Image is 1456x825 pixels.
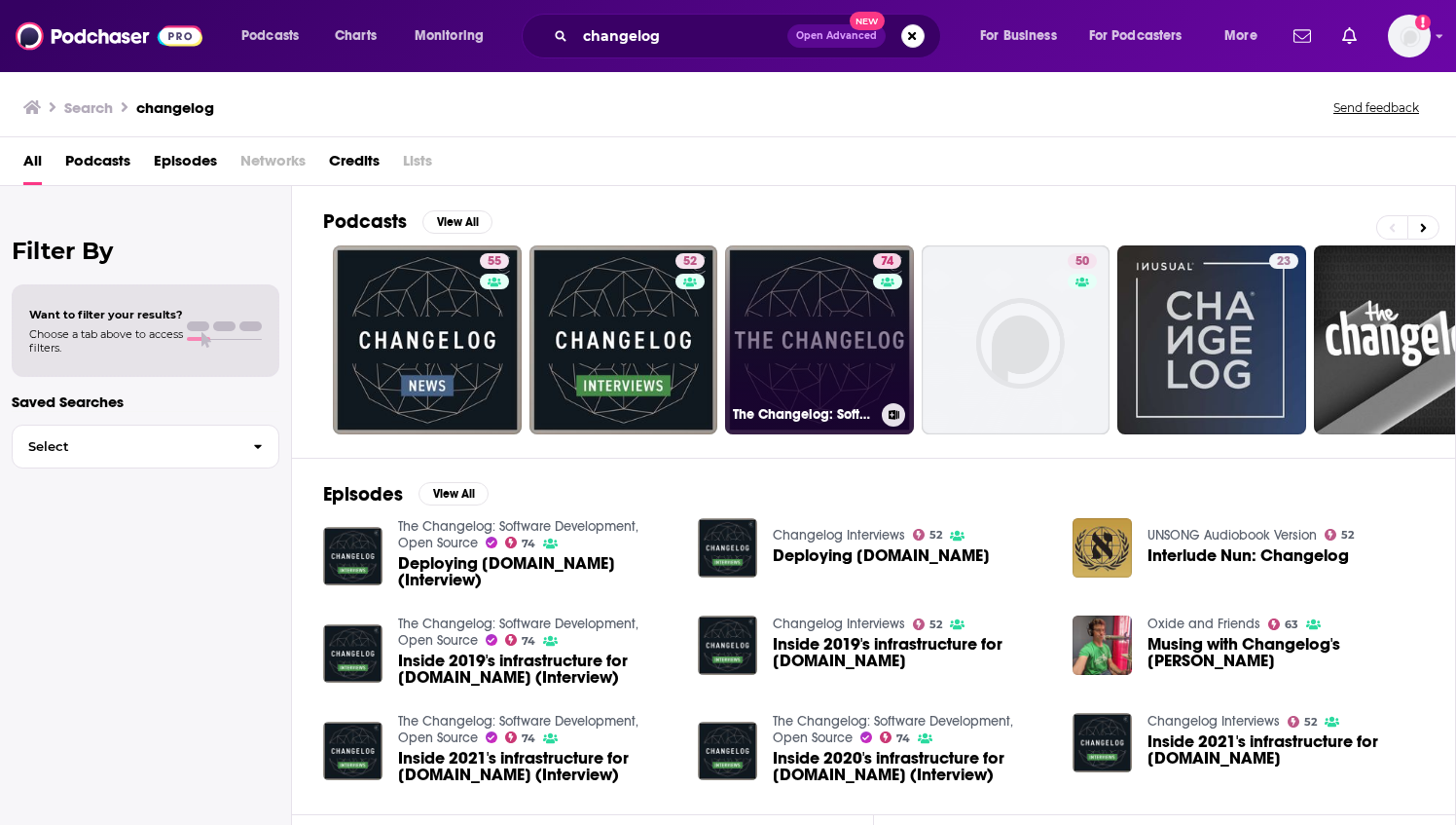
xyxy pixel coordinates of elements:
[505,634,536,646] a: 74
[1147,713,1280,730] a: Changelog Interviews
[698,722,757,781] a: Inside 2020's infrastructure for Changelog.com (Interview)
[403,145,432,185] span: Lists
[65,145,130,185] a: Podcasts
[398,555,674,588] span: Deploying [DOMAIN_NAME] (Interview)
[23,145,42,185] a: All
[929,531,942,540] span: 52
[1089,22,1183,50] span: For Podcasters
[773,713,1013,746] a: The Changelog: Software Development, Open Source
[488,252,501,272] span: 55
[323,209,407,234] h2: Podcasts
[773,750,1049,783] a: Inside 2020's infrastructure for Changelog.com (Interview)
[398,653,674,686] a: Inside 2019's infrastructure for Changelog.com (Interview)
[505,731,536,743] a: 74
[398,713,638,746] a: The Changelog: Software Development, Open Source
[773,547,990,564] a: Deploying Changelog.com
[1147,636,1424,669] span: Musing with Changelog's [PERSON_NAME]
[13,440,237,453] span: Select
[415,22,484,50] span: Monitoring
[1288,716,1318,728] a: 52
[522,637,535,646] span: 74
[1388,15,1431,57] button: Show profile menu
[773,527,905,544] a: Changelog Interviews
[1268,619,1299,630] a: 63
[1147,547,1349,564] a: Interlude Nun: Changelog
[1388,15,1431,57] img: User Profile
[398,518,638,551] a: The Changelog: Software Development, Open Source
[1341,531,1354,540] span: 52
[136,98,214,117] h3: changelog
[64,98,113,117] h3: Search
[323,624,382,684] img: Inside 2019's infrastructure for Changelog.com (Interview)
[323,722,382,781] img: Inside 2021's infrastructure for Changelog.com (Interview)
[1073,713,1132,772] img: Inside 2021's infrastructure for Changelog.com
[419,482,489,506] button: View All
[881,252,893,272] span: 74
[422,210,492,234] button: View All
[12,393,279,411] p: Saved Searches
[1388,15,1431,57] span: Logged in as WE_Broadcast
[1147,527,1317,544] a: UNSONG Audiobook Version
[398,750,674,783] span: Inside 2021's infrastructure for [DOMAIN_NAME] (Interview)
[966,20,1081,52] button: open menu
[1117,245,1306,434] a: 23
[1269,253,1298,269] a: 23
[1285,620,1298,629] span: 63
[787,24,886,48] button: Open AdvancedNew
[323,482,403,506] h2: Episodes
[1328,99,1425,116] button: Send feedback
[505,537,536,548] a: 74
[1224,22,1257,50] span: More
[1325,529,1355,541] a: 52
[29,327,183,355] span: Choose a tab above to access filters.
[241,22,299,50] span: Podcasts
[333,245,522,434] a: 55
[733,406,874,423] h3: The Changelog: Software Development, Open Source
[29,308,183,321] span: Want to filter your results?
[12,425,279,469] button: Select
[1073,518,1132,578] img: Interlude Nun: Changelog
[1075,252,1089,272] span: 50
[873,253,901,269] a: 74
[1304,718,1317,727] span: 52
[896,734,910,743] span: 74
[773,636,1049,669] a: Inside 2019's infrastructure for Changelog.com
[980,22,1057,50] span: For Business
[698,616,757,675] img: Inside 2019's infrastructure for Changelog.com
[154,145,217,185] a: Episodes
[323,209,492,234] a: PodcastsView All
[1277,252,1291,272] span: 23
[1147,616,1260,632] a: Oxide and Friends
[698,518,757,578] a: Deploying Changelog.com
[913,619,943,630] a: 52
[773,616,905,632] a: Changelog Interviews
[323,527,382,586] img: Deploying Changelog.com (Interview)
[1076,20,1211,52] button: open menu
[12,237,279,265] h2: Filter By
[335,22,377,50] span: Charts
[480,253,509,269] a: 55
[850,12,885,30] span: New
[1073,616,1132,675] img: Musing with Changelog's Adam Stacoviak
[1211,20,1282,52] button: open menu
[575,20,787,52] input: Search podcasts, credits, & more...
[240,145,306,185] span: Networks
[322,20,388,52] a: Charts
[683,252,697,272] span: 52
[329,145,380,185] a: Credits
[796,31,877,41] span: Open Advanced
[16,18,202,55] img: Podchaser - Follow, Share and Rate Podcasts
[401,20,509,52] button: open menu
[1415,15,1431,30] svg: Add a profile image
